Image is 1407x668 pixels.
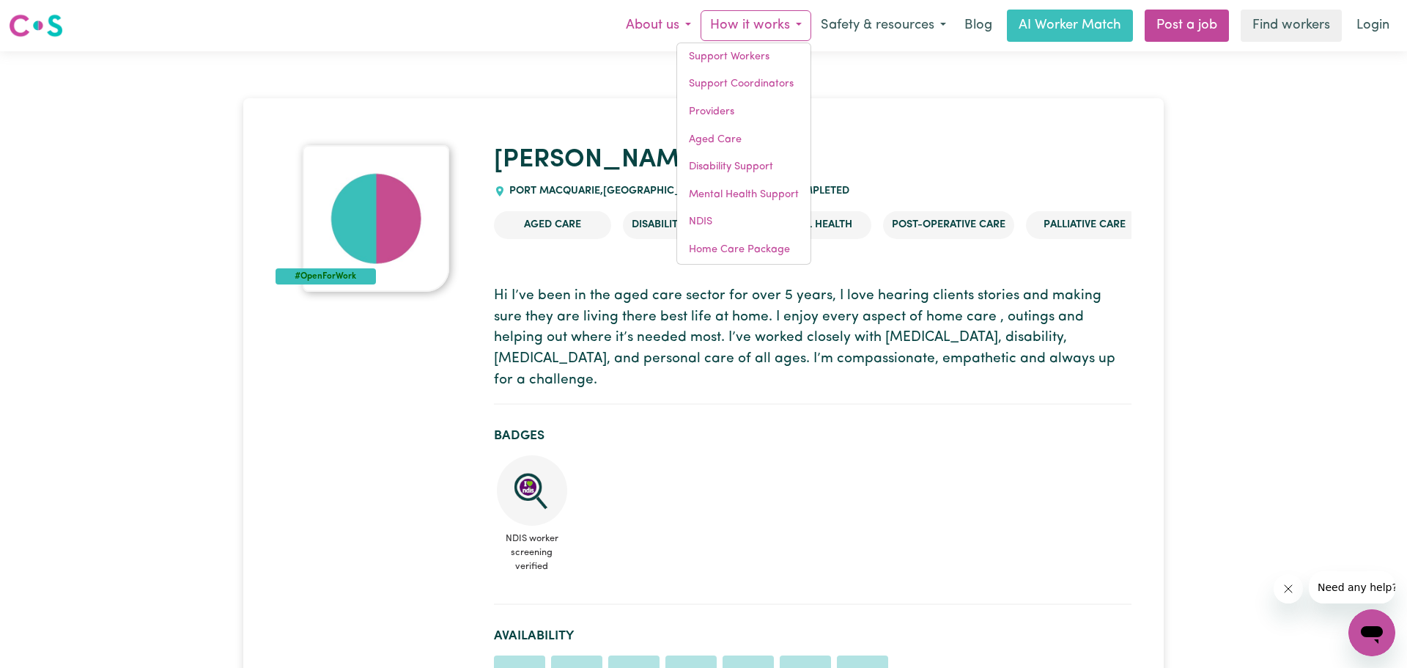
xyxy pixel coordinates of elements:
div: #OpenForWork [276,268,376,285]
button: How it works [701,10,811,41]
p: Hi I’ve been in the aged care sector for over 5 years, I love hearing clients stories and making ... [494,286,1131,392]
a: Disability Support [677,153,810,181]
a: Blog [956,10,1001,42]
h2: Badges [494,428,1131,444]
iframe: Close message [1274,574,1303,603]
img: Careseekers logo [9,12,63,39]
li: Disability Support [623,211,742,239]
button: Safety & resources [811,10,956,41]
a: Lynn's profile picture'#OpenForWork [276,145,476,292]
h2: Availability [494,628,1131,644]
a: Support Workers [677,43,810,71]
a: Careseekers logo [9,9,63,43]
a: Post a job [1145,10,1229,42]
a: AI Worker Match [1007,10,1133,42]
a: Login [1348,10,1398,42]
button: About us [616,10,701,41]
span: PORT MACQUARIE , [GEOGRAPHIC_DATA] [506,186,710,197]
li: Aged Care [494,211,611,239]
iframe: Message from company [1309,571,1395,603]
img: NDIS Worker Screening Verified [497,455,567,526]
a: Aged Care [677,126,810,154]
span: NDIS worker screening verified [494,526,570,580]
div: How it works [676,43,811,265]
li: Palliative care [1026,211,1143,239]
a: Mental Health Support [677,181,810,209]
a: Home Care Package [677,236,810,264]
span: Need any help? [9,10,89,22]
iframe: Button to launch messaging window [1348,609,1395,656]
a: Find workers [1241,10,1342,42]
a: NDIS [677,208,810,236]
li: Post-operative care [883,211,1014,239]
a: Providers [677,98,810,126]
a: Support Coordinators [677,70,810,98]
img: Lynn [303,145,449,292]
li: Mental Health [754,211,871,239]
a: [PERSON_NAME] [494,147,703,173]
